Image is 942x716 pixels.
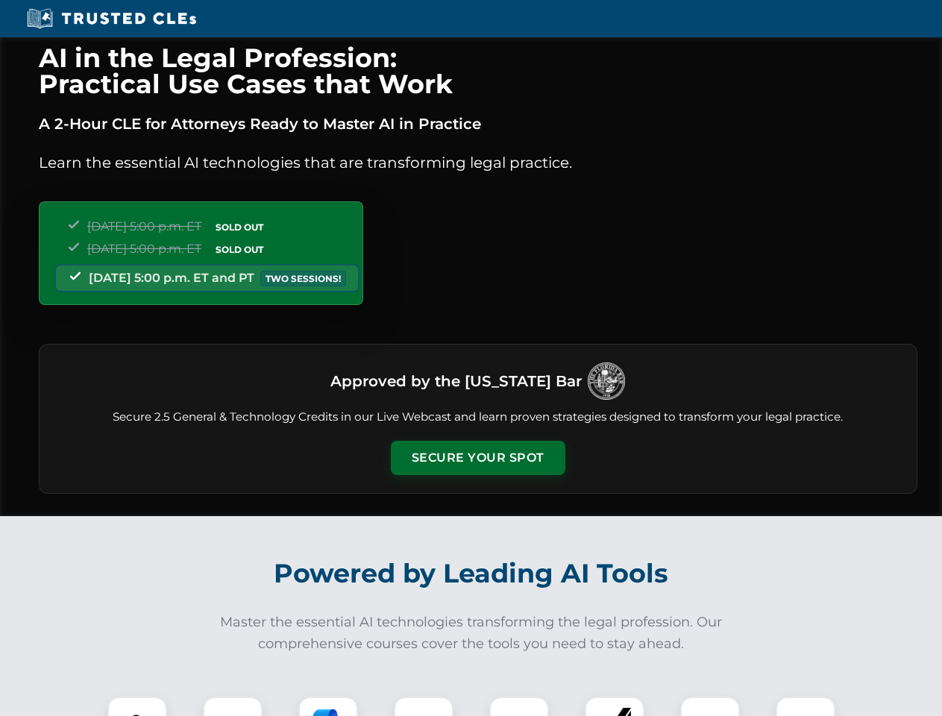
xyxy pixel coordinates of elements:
h1: AI in the Legal Profession: Practical Use Cases that Work [39,45,917,97]
h2: Powered by Leading AI Tools [58,547,885,600]
p: Learn the essential AI technologies that are transforming legal practice. [39,151,917,175]
span: SOLD OUT [210,242,269,257]
img: Logo [588,362,625,400]
h3: Approved by the [US_STATE] Bar [330,368,582,395]
span: [DATE] 5:00 p.m. ET [87,219,201,233]
button: Secure Your Spot [391,441,565,475]
span: SOLD OUT [210,219,269,235]
p: A 2-Hour CLE for Attorneys Ready to Master AI in Practice [39,112,917,136]
span: [DATE] 5:00 p.m. ET [87,242,201,256]
p: Master the essential AI technologies transforming the legal profession. Our comprehensive courses... [210,612,732,655]
p: Secure 2.5 General & Technology Credits in our Live Webcast and learn proven strategies designed ... [57,409,899,426]
img: Trusted CLEs [22,7,201,30]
